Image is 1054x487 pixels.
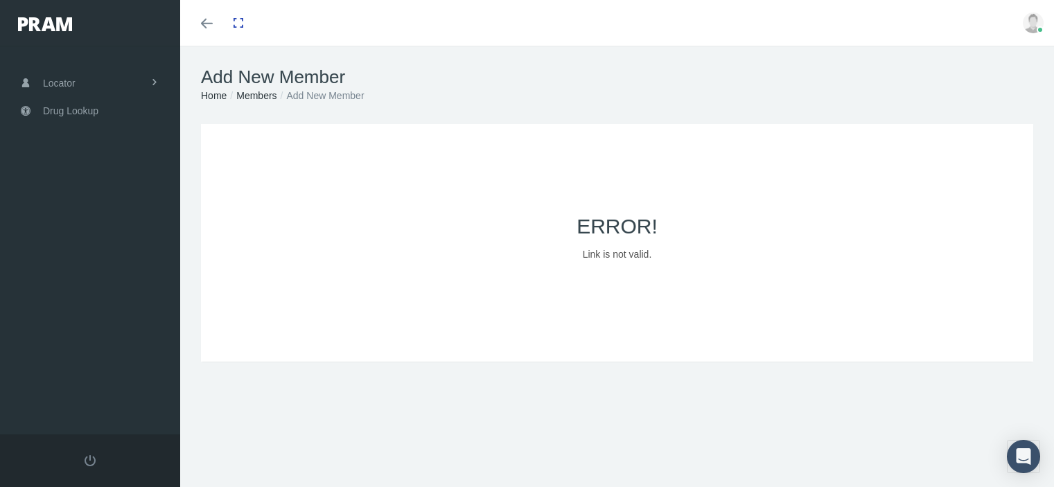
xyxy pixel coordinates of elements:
[1023,12,1044,33] img: user-placeholder.jpg
[43,70,76,96] span: Locator
[313,214,922,239] h2: ERROR!
[201,90,227,101] a: Home
[313,247,922,262] p: Link is not valid.
[236,90,276,101] a: Members
[1007,440,1040,473] div: Open Intercom Messenger
[43,98,98,124] span: Drug Lookup
[277,88,364,103] li: Add New Member
[201,67,1033,88] h1: Add New Member
[18,17,72,31] img: PRAM_20_x_78.png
